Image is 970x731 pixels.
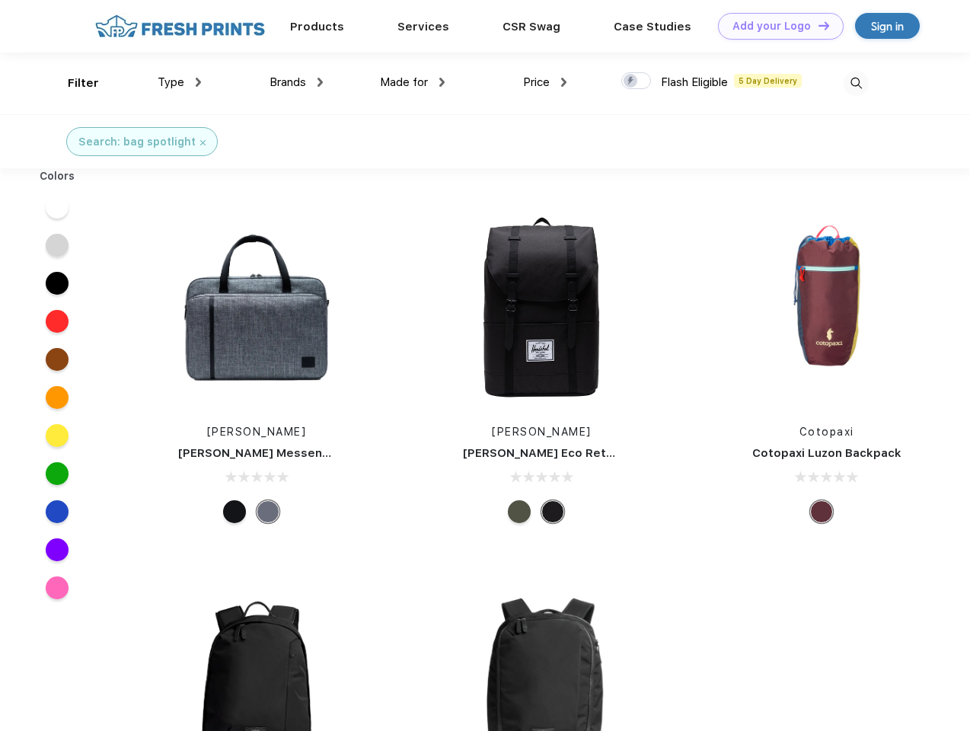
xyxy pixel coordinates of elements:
[871,18,904,35] div: Sign in
[270,75,306,89] span: Brands
[661,75,728,89] span: Flash Eligible
[290,20,344,34] a: Products
[561,78,566,87] img: dropdown.png
[508,500,531,523] div: Forest
[317,78,323,87] img: dropdown.png
[178,446,343,460] a: [PERSON_NAME] Messenger
[196,78,201,87] img: dropdown.png
[732,20,811,33] div: Add your Logo
[726,206,928,409] img: func=resize&h=266
[68,75,99,92] div: Filter
[799,426,854,438] a: Cotopaxi
[257,500,279,523] div: Raven Crosshatch
[439,78,445,87] img: dropdown.png
[380,75,428,89] span: Made for
[158,75,184,89] span: Type
[844,71,869,96] img: desktop_search.svg
[541,500,564,523] div: Black
[207,426,307,438] a: [PERSON_NAME]
[155,206,358,409] img: func=resize&h=266
[91,13,270,40] img: fo%20logo%202.webp
[200,140,206,145] img: filter_cancel.svg
[440,206,643,409] img: func=resize&h=266
[223,500,246,523] div: Black
[78,134,196,150] div: Search: bag spotlight
[463,446,774,460] a: [PERSON_NAME] Eco Retreat 15" Computer Backpack
[855,13,920,39] a: Sign in
[523,75,550,89] span: Price
[734,74,802,88] span: 5 Day Delivery
[752,446,901,460] a: Cotopaxi Luzon Backpack
[818,21,829,30] img: DT
[28,168,87,184] div: Colors
[492,426,592,438] a: [PERSON_NAME]
[810,500,833,523] div: Surprise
